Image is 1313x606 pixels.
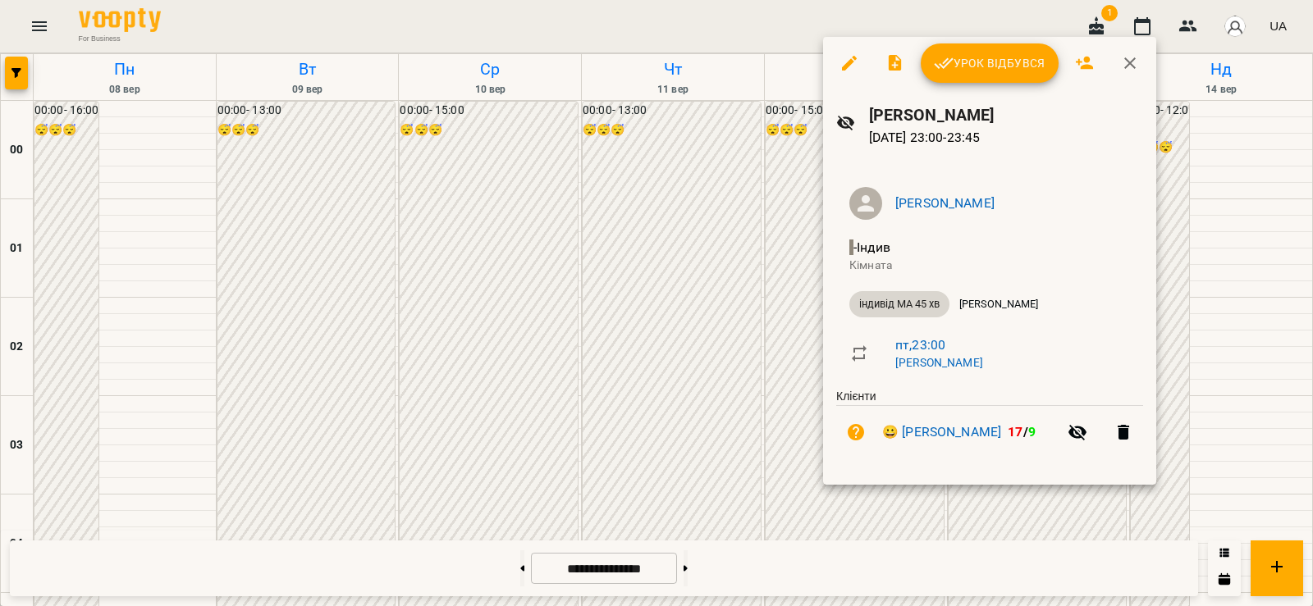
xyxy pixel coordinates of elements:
[895,195,995,211] a: [PERSON_NAME]
[895,356,983,369] a: [PERSON_NAME]
[934,53,1045,73] span: Урок відбувся
[836,389,1143,465] ul: Клієнти
[949,291,1048,317] div: [PERSON_NAME]
[849,239,894,255] span: - Індив
[836,412,876,452] button: Візит ще не сплачено. Додати оплату?
[882,422,1001,442] a: 😀 [PERSON_NAME]
[1008,424,1036,440] b: /
[869,128,1143,148] p: [DATE] 23:00 - 23:45
[849,257,1130,274] p: Кімната
[849,297,949,312] span: індивід МА 45 хв
[921,43,1059,83] button: Урок відбувся
[1008,424,1022,440] span: 17
[895,337,945,353] a: пт , 23:00
[869,103,1143,128] h6: [PERSON_NAME]
[1028,424,1036,440] span: 9
[949,297,1048,312] span: [PERSON_NAME]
